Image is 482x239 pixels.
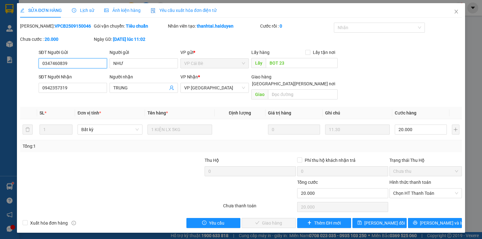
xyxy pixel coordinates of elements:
[168,23,259,29] div: Nhân viên tạo:
[151,8,217,13] span: Yêu cầu xuất hóa đơn điện tử
[23,125,33,135] button: delete
[447,3,465,21] button: Close
[364,220,405,226] span: [PERSON_NAME] đổi
[454,9,459,14] span: close
[28,220,70,226] span: Xuất hóa đơn hàng
[43,27,83,40] li: VP [PERSON_NAME] Lậy
[147,125,212,135] input: VD: Bàn, Ghế
[389,180,431,185] label: Hình thức thanh toán
[280,24,282,29] b: 0
[297,180,318,185] span: Tổng cước
[352,218,407,228] button: save[PERSON_NAME] đổi
[205,158,219,163] span: Thu Hộ
[110,73,178,80] div: Người nhận
[113,37,145,42] b: [DATE] lúc 11:02
[184,59,245,68] span: VP Cái Bè
[184,83,245,93] span: VP Sài Gòn
[249,80,338,87] span: [GEOGRAPHIC_DATA][PERSON_NAME] nơi
[126,24,148,29] b: Tiêu chuẩn
[260,23,333,29] div: Cước rồi :
[39,73,107,80] div: SĐT Người Nhận
[3,27,43,47] li: VP VP [GEOGRAPHIC_DATA]
[169,85,174,90] span: user-add
[408,218,462,228] button: printer[PERSON_NAME] và In
[222,202,296,213] div: Chưa thanh toán
[20,36,93,43] div: Chưa cước :
[180,74,198,79] span: VP Nhận
[94,23,166,29] div: Gói vận chuyển:
[357,220,362,226] span: save
[197,24,233,29] b: thanhtai.haiduyen
[104,8,109,13] span: picture
[94,36,166,43] div: Ngày GD:
[43,42,48,46] span: environment
[55,24,91,29] b: VPCB2509150046
[297,218,351,228] button: plusThêm ĐH mới
[251,50,270,55] span: Lấy hàng
[268,110,291,115] span: Giá trị hàng
[452,125,459,135] button: plus
[81,125,138,134] span: Bất kỳ
[242,218,296,228] button: checkGiao hàng
[268,89,338,99] input: Dọc đường
[186,218,241,228] button: exclamation-circleYêu cầu
[323,107,392,119] th: Ghi chú
[395,110,416,115] span: Cước hàng
[393,189,458,198] span: Chọn HT Thanh Toán
[251,89,268,99] span: Giao
[310,49,338,56] span: Lấy tận nơi
[20,8,24,13] span: edit
[72,221,76,225] span: info-circle
[325,125,390,135] input: Ghi Chú
[393,167,458,176] span: Chưa thu
[266,58,338,68] input: Dọc đường
[23,143,186,150] div: Tổng: 1
[45,37,58,42] b: 20.000
[72,8,76,13] span: clock-circle
[307,220,312,226] span: plus
[180,49,249,56] div: VP gửi
[151,8,156,13] img: icon
[40,110,45,115] span: SL
[72,8,94,13] span: Lịch sử
[209,220,224,226] span: Yêu cầu
[20,8,62,13] span: SỬA ĐƠN HÀNG
[268,125,320,135] input: 0
[302,157,358,164] span: Phí thu hộ khách nhận trả
[251,58,266,68] span: Lấy
[229,110,251,115] span: Định lượng
[78,110,101,115] span: Đơn vị tính
[110,49,178,56] div: Người gửi
[147,110,168,115] span: Tên hàng
[389,157,462,164] div: Trạng thái Thu Hộ
[251,74,271,79] span: Giao hàng
[420,220,464,226] span: [PERSON_NAME] và In
[39,49,107,56] div: SĐT Người Gửi
[413,220,417,226] span: printer
[202,220,206,226] span: exclamation-circle
[314,220,341,226] span: Thêm ĐH mới
[20,23,93,29] div: [PERSON_NAME]:
[104,8,141,13] span: Ảnh kiện hàng
[3,3,91,15] li: Hải Duyên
